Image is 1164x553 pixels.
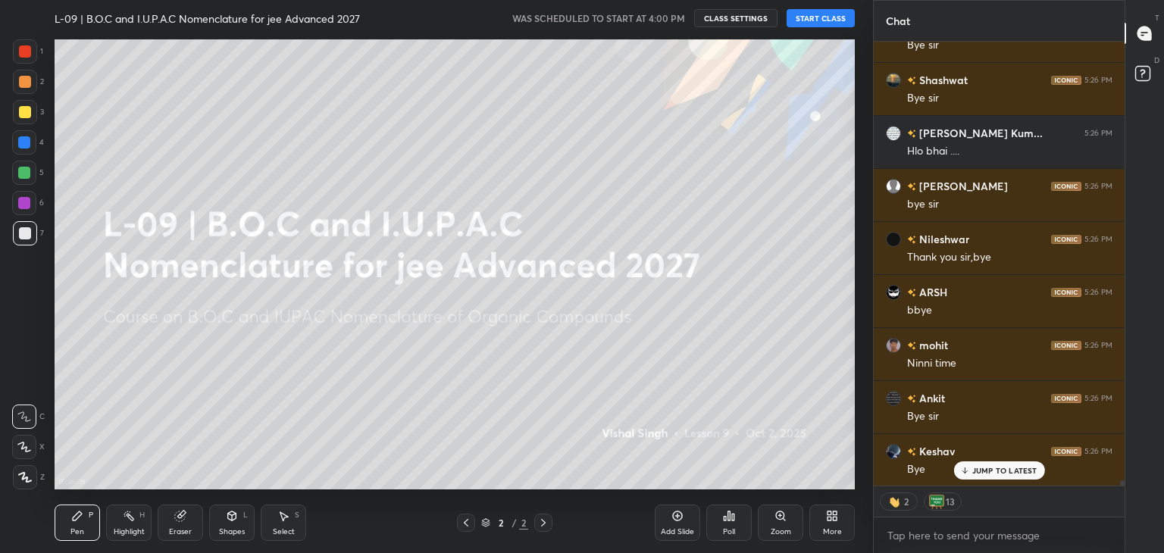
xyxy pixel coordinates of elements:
div: More [823,528,842,536]
img: iconic-dark.1390631f.png [1051,182,1081,191]
div: X [12,435,45,459]
img: 3fa08960a40d48858d0eaedfd6bbf576.jpg [886,391,901,406]
div: Bye sir [907,409,1112,424]
h6: Shashwat [916,72,968,88]
img: iconic-dark.1390631f.png [1051,76,1081,85]
div: Select [273,528,295,536]
img: no-rating-badge.077c3623.svg [907,342,916,350]
h6: mohit [916,337,948,353]
div: Thank you sir,bye [907,250,1112,265]
img: no-rating-badge.077c3623.svg [907,395,916,403]
div: 4 [12,130,44,155]
img: no-rating-badge.077c3623.svg [907,77,916,85]
img: no-rating-badge.077c3623.svg [907,289,916,297]
div: 5:26 PM [1084,288,1112,297]
div: 5:26 PM [1084,182,1112,191]
div: 2 [519,516,528,530]
div: 1 [13,39,43,64]
div: 5:26 PM [1084,235,1112,244]
img: 9808f7f786704e958be9ea544233f4dc.jpg [886,232,901,247]
h6: Keshav [916,443,955,459]
div: bbye [907,303,1112,318]
img: iconic-dark.1390631f.png [1051,341,1081,350]
div: / [512,518,516,527]
div: 2 [903,495,909,508]
p: T [1155,12,1159,23]
button: START CLASS [787,9,855,27]
div: 7 [13,221,44,245]
div: P [89,511,93,519]
h6: Nileshwar [916,231,969,247]
div: 5:26 PM [1084,76,1112,85]
div: Z [13,465,45,489]
img: iconic-dark.1390631f.png [1051,394,1081,403]
h6: ARSH [916,284,947,300]
p: JUMP TO LATEST [972,466,1037,475]
div: Pen [70,528,84,536]
p: D [1154,55,1159,66]
h6: [PERSON_NAME] Kum... [916,125,1043,141]
div: Ninni time [907,356,1112,371]
div: Eraser [169,528,192,536]
div: S [295,511,299,519]
div: Add Slide [661,528,694,536]
div: Poll [723,528,735,536]
div: 2 [493,518,508,527]
h4: L-09 | B.O.C and I.U.P.A.C Nomenclature for jee Advanced 2027 [55,11,360,26]
div: 13 [944,495,956,508]
img: 55505ec8b59b48efa470da5fbc0e6615.jpg [886,444,901,459]
img: default.png [886,179,901,194]
img: waving_hand.png [888,494,903,509]
img: no-rating-badge.077c3623.svg [907,183,916,191]
div: C [12,405,45,429]
img: iconic-dark.1390631f.png [1051,288,1081,297]
div: Bye [907,462,1112,477]
div: Bye sir [907,91,1112,106]
img: no-rating-badge.077c3623.svg [907,130,916,138]
h6: [PERSON_NAME] [916,178,1008,194]
div: Hlo bhai .... [907,144,1112,159]
h6: Ankit [916,390,945,406]
img: a2e8fded59724c35a261cf7d2003c474.jpg [886,338,901,353]
img: b83a70ad522a4f87b388a47c19f64883.jpg [886,126,901,141]
div: L [243,511,248,519]
h5: WAS SCHEDULED TO START AT 4:00 PM [512,11,685,25]
img: iconic-dark.1390631f.png [1051,235,1081,244]
button: CLASS SETTINGS [694,9,778,27]
div: 6 [12,191,44,215]
img: 3 [886,73,901,88]
div: Bye sir [907,38,1112,53]
img: no-rating-badge.077c3623.svg [907,236,916,244]
img: 267f3ce3ddd544228b8e17d6756c80fd.jpg [886,285,901,300]
img: no-rating-badge.077c3623.svg [907,448,916,456]
img: iconic-dark.1390631f.png [1051,447,1081,456]
div: H [139,511,145,519]
div: 5 [12,161,44,185]
div: 5:26 PM [1084,447,1112,456]
img: thank_you.png [929,494,944,509]
div: Zoom [771,528,791,536]
div: Shapes [219,528,245,536]
div: grid [874,42,1125,486]
div: 5:26 PM [1084,394,1112,403]
p: Chat [874,1,922,41]
div: 3 [13,100,44,124]
div: Highlight [114,528,145,536]
div: 2 [13,70,44,94]
div: bye sir [907,197,1112,212]
div: 5:26 PM [1084,341,1112,350]
div: 5:26 PM [1084,129,1112,138]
